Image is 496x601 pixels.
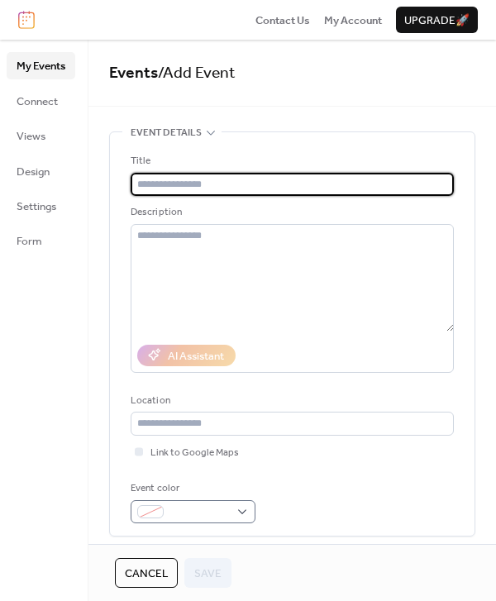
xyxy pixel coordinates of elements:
[109,58,158,88] a: Events
[158,58,236,88] span: / Add Event
[324,12,382,29] span: My Account
[131,393,451,409] div: Location
[396,7,478,33] button: Upgrade🚀
[7,227,75,254] a: Form
[404,12,470,29] span: Upgrade 🚀
[115,558,178,588] button: Cancel
[7,88,75,114] a: Connect
[17,58,65,74] span: My Events
[17,164,50,180] span: Design
[131,125,202,141] span: Event details
[17,93,58,110] span: Connect
[255,12,310,28] a: Contact Us
[7,52,75,79] a: My Events
[125,565,168,582] span: Cancel
[324,12,382,28] a: My Account
[17,233,42,250] span: Form
[7,158,75,184] a: Design
[131,480,252,497] div: Event color
[17,198,56,215] span: Settings
[131,204,451,221] div: Description
[18,11,35,29] img: logo
[7,122,75,149] a: Views
[255,12,310,29] span: Contact Us
[150,445,239,461] span: Link to Google Maps
[131,153,451,169] div: Title
[17,128,45,145] span: Views
[7,193,75,219] a: Settings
